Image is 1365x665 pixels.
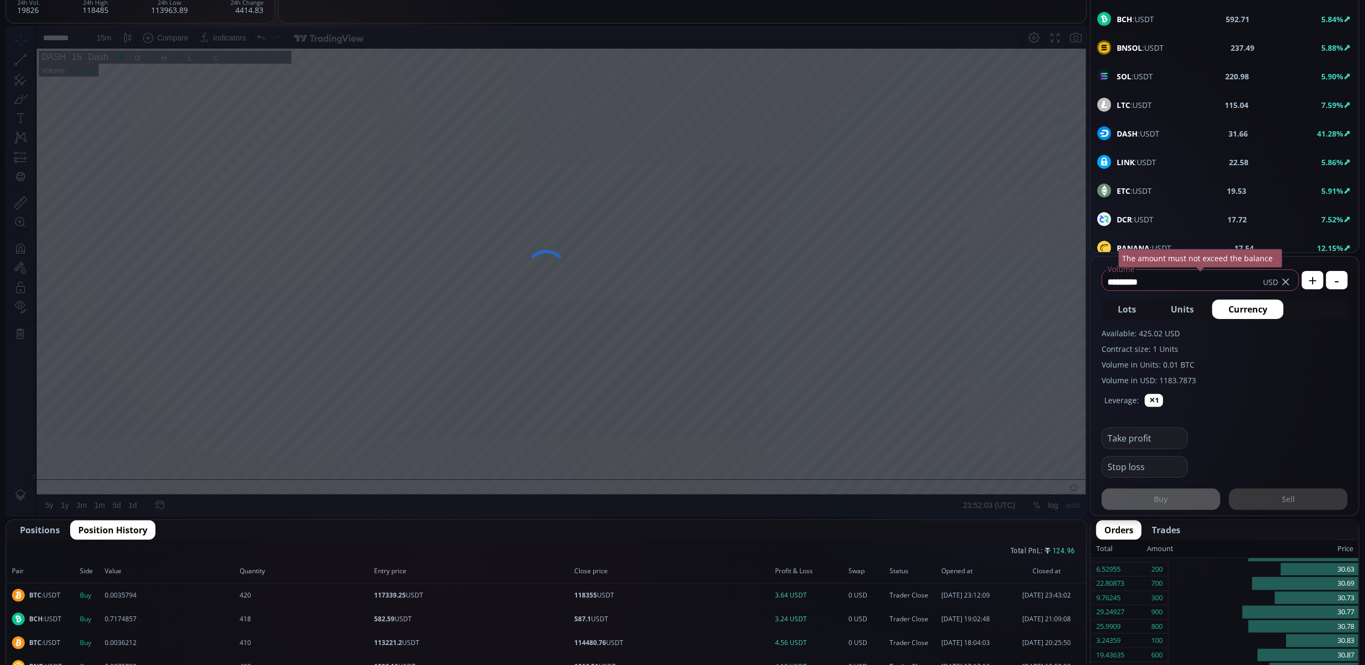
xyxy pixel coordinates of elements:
[1228,128,1248,139] b: 31.66
[1013,614,1081,624] span: [DATE] 21:09:08
[1169,605,1359,620] div: 30.77
[848,638,886,648] span: 0 USD
[134,26,152,35] div: 30.54
[1151,576,1163,591] div: 700
[1117,128,1138,139] b: DASH
[1147,542,1173,556] div: Amount
[1102,343,1348,355] label: Contract size: 1 Units
[155,26,160,35] div: H
[1096,520,1142,540] button: Orders
[1117,185,1152,196] span: :USDT
[1117,100,1130,110] b: LTC
[1117,42,1164,53] span: :USDT
[1151,648,1163,662] div: 600
[374,591,571,600] span: USDT
[78,524,147,537] span: Position History
[1144,520,1189,540] button: Trades
[848,614,886,624] span: 0 USD
[1321,43,1343,53] b: 5.88%
[110,25,120,35] div: Market open
[80,614,101,624] span: Buy
[1321,71,1343,82] b: 5.90%
[12,566,77,576] span: Pair
[75,25,101,35] div: Dash
[1117,43,1142,53] b: BNSOL
[1056,467,1078,488] div: Toggle Auto Scale
[212,26,230,35] div: 31.42
[848,566,886,576] span: Swap
[1096,591,1120,605] div: 9.76245
[1226,13,1249,25] b: 592.71
[161,26,179,35] div: 32.00
[1023,467,1038,488] div: Toggle Percentage
[1228,214,1247,225] b: 17.72
[29,614,62,624] span: :USDT
[1096,605,1124,619] div: 29.24927
[1096,620,1120,634] div: 25.9909
[29,591,42,600] b: BTC
[35,25,59,35] div: DASH
[1228,303,1267,316] span: Currency
[575,591,772,600] span: USDT
[29,614,43,623] b: BCH
[240,591,371,600] span: 420
[105,638,236,648] span: 0.0036212
[1096,542,1147,556] div: Total
[1155,300,1210,319] button: Units
[240,638,371,648] span: 410
[1227,185,1246,196] b: 19.53
[1060,473,1074,482] div: auto
[1117,242,1171,254] span: :USDT
[889,614,938,624] span: Trader Close
[575,638,772,648] span: USDT
[1321,214,1343,225] b: 7.52%
[1169,648,1359,663] div: 30.87
[1151,620,1163,634] div: 800
[1104,395,1139,406] label: Leverage:
[1096,648,1124,662] div: 19.43635
[1145,394,1163,407] button: ✕1
[957,473,1009,482] span: 23:52:03 (UTC)
[1229,157,1248,168] b: 22.58
[122,473,131,482] div: 1d
[1317,243,1343,253] b: 12.15%
[1321,186,1343,196] b: 5.91%
[1225,71,1249,82] b: 220.98
[374,591,406,600] b: 117339.25
[1013,591,1081,600] span: [DATE] 23:43:02
[1117,157,1135,167] b: LINK
[55,473,63,482] div: 1y
[90,6,105,15] div: 15 m
[941,591,1009,600] span: [DATE] 23:12:09
[1117,71,1131,82] b: SOL
[80,591,101,600] span: Buy
[1169,576,1359,591] div: 30.69
[1152,524,1180,537] span: Trades
[1096,634,1120,648] div: 3.24359
[1231,42,1254,53] b: 237.49
[1038,467,1056,488] div: Toggle Log Scale
[1102,359,1348,370] label: Volume in Units: 0.01 BTC
[1317,128,1343,139] b: 41.28%
[59,25,75,35] div: 15
[233,26,282,35] div: +0.89 (+2.92%)
[374,566,571,576] span: Entry price
[1321,100,1343,110] b: 7.59%
[20,524,60,537] span: Positions
[1013,566,1081,576] span: Closed at
[1096,562,1120,576] div: 6.52955
[1171,303,1194,316] span: Units
[240,566,371,576] span: Quantity
[1117,14,1132,24] b: BCH
[1326,271,1348,289] button: -
[151,6,182,15] div: Compare
[207,26,212,35] div: C
[941,566,1009,576] span: Opened at
[889,638,938,648] span: Trader Close
[1234,242,1254,254] b: 17.54
[1104,524,1133,537] span: Orders
[1042,473,1052,482] div: log
[953,467,1013,488] button: 23:52:03 (UTC)
[186,26,203,35] div: 30.37
[10,144,18,154] div: 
